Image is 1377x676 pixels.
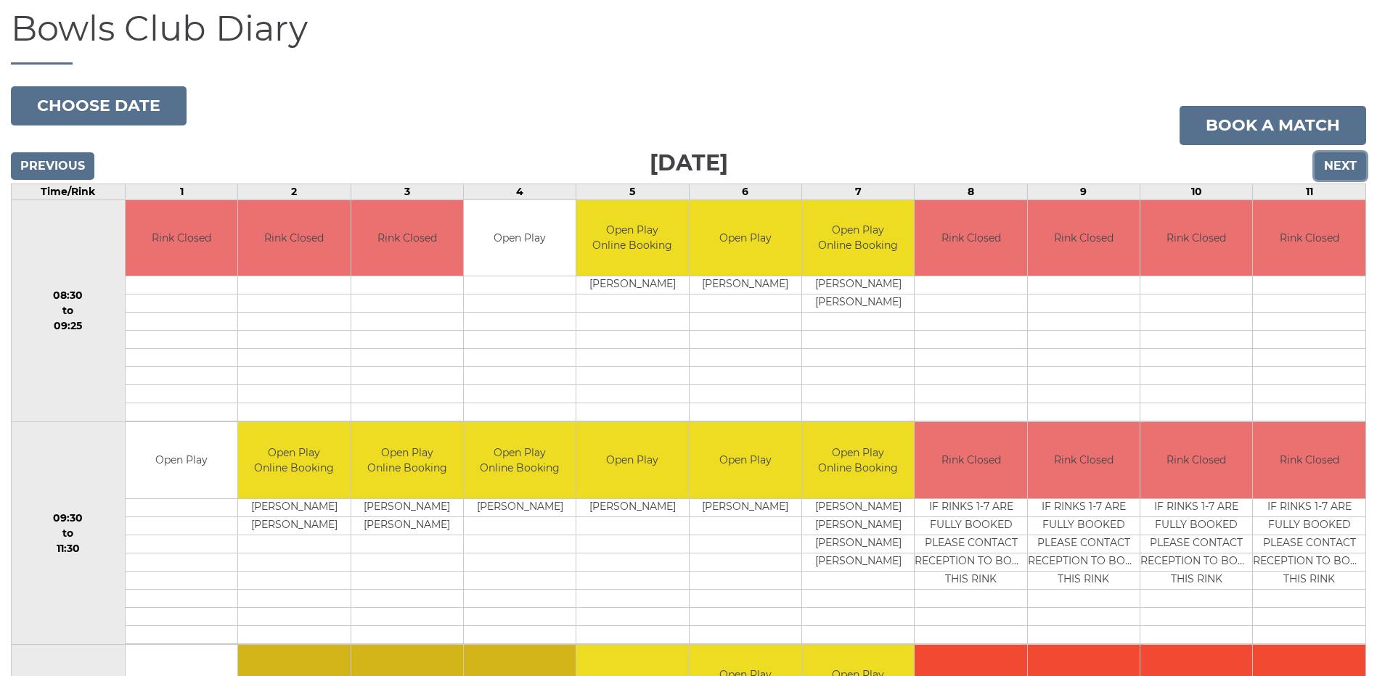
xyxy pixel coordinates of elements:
[351,422,463,498] td: Open Play Online Booking
[1253,422,1365,498] td: Rink Closed
[915,184,1027,199] td: 8
[1253,516,1365,535] td: FULLY BOOKED
[1140,422,1252,498] td: Rink Closed
[12,422,126,645] td: 09:30 to 11:30
[12,199,126,422] td: 08:30 to 09:25
[1027,184,1140,199] td: 9
[915,498,1026,516] td: IF RINKS 1-7 ARE
[1253,571,1365,589] td: THIS RINK
[802,553,914,571] td: [PERSON_NAME]
[238,184,351,199] td: 2
[351,184,463,199] td: 3
[238,516,350,535] td: [PERSON_NAME]
[690,276,801,294] td: [PERSON_NAME]
[802,516,914,535] td: [PERSON_NAME]
[1253,553,1365,571] td: RECEPTION TO BOOK
[238,498,350,516] td: [PERSON_NAME]
[576,184,689,199] td: 5
[1028,535,1140,553] td: PLEASE CONTACT
[1315,152,1366,180] input: Next
[351,516,463,535] td: [PERSON_NAME]
[915,200,1026,276] td: Rink Closed
[463,184,576,199] td: 4
[11,86,187,125] button: Choose date
[689,184,801,199] td: 6
[464,498,576,516] td: [PERSON_NAME]
[1028,422,1140,498] td: Rink Closed
[802,294,914,313] td: [PERSON_NAME]
[802,184,915,199] td: 7
[576,422,688,498] td: Open Play
[464,422,576,498] td: Open Play Online Booking
[1028,516,1140,535] td: FULLY BOOKED
[12,184,126,199] td: Time/Rink
[915,571,1026,589] td: THIS RINK
[1253,200,1365,276] td: Rink Closed
[690,498,801,516] td: [PERSON_NAME]
[802,498,914,516] td: [PERSON_NAME]
[11,152,94,180] input: Previous
[915,553,1026,571] td: RECEPTION TO BOOK
[576,276,688,294] td: [PERSON_NAME]
[1140,571,1252,589] td: THIS RINK
[238,200,350,276] td: Rink Closed
[126,200,237,276] td: Rink Closed
[126,422,237,498] td: Open Play
[464,200,576,276] td: Open Play
[915,516,1026,535] td: FULLY BOOKED
[1140,535,1252,553] td: PLEASE CONTACT
[1140,498,1252,516] td: IF RINKS 1-7 ARE
[1253,535,1365,553] td: PLEASE CONTACT
[802,200,914,276] td: Open Play Online Booking
[576,498,688,516] td: [PERSON_NAME]
[690,200,801,276] td: Open Play
[802,535,914,553] td: [PERSON_NAME]
[690,422,801,498] td: Open Play
[1140,184,1253,199] td: 10
[1253,498,1365,516] td: IF RINKS 1-7 ARE
[1140,553,1252,571] td: RECEPTION TO BOOK
[1028,553,1140,571] td: RECEPTION TO BOOK
[576,200,688,276] td: Open Play Online Booking
[351,498,463,516] td: [PERSON_NAME]
[11,9,1366,65] h1: Bowls Club Diary
[1140,200,1252,276] td: Rink Closed
[915,422,1026,498] td: Rink Closed
[1140,516,1252,535] td: FULLY BOOKED
[1180,106,1366,145] a: Book a match
[1028,200,1140,276] td: Rink Closed
[1028,498,1140,516] td: IF RINKS 1-7 ARE
[125,184,237,199] td: 1
[1253,184,1366,199] td: 11
[1028,571,1140,589] td: THIS RINK
[351,200,463,276] td: Rink Closed
[802,422,914,498] td: Open Play Online Booking
[802,276,914,294] td: [PERSON_NAME]
[915,535,1026,553] td: PLEASE CONTACT
[238,422,350,498] td: Open Play Online Booking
